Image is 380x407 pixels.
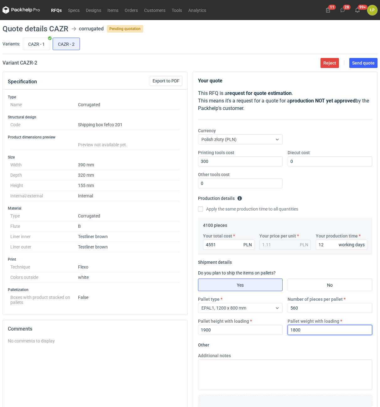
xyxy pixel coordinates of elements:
[288,303,372,313] input: 0
[83,6,104,14] a: Designs
[78,100,180,110] dd: Corrugated
[198,340,209,347] legend: Other
[78,272,180,283] dd: white
[8,95,182,100] h3: Type
[8,257,182,262] h3: Print
[290,98,356,104] strong: production NOT yet approved
[8,206,182,211] h3: Material
[8,325,182,333] h2: Comments
[367,5,377,15] div: Łukasz Postawa
[198,178,283,188] input: 0
[288,149,310,156] label: Diecut cost
[141,6,169,14] a: Customers
[198,206,298,212] label: Apply the same production time to all quantities
[323,5,333,15] button: 11
[8,115,182,120] h3: Structural design
[243,242,252,248] div: PLN
[198,296,220,302] label: Pallet type
[153,79,180,83] span: Export to PDF
[78,211,180,221] dd: Corrugated
[169,6,185,14] a: Tools
[10,160,78,170] dt: Width
[78,142,127,147] span: Preview not available yet.
[198,352,231,359] label: Additional notes
[198,156,283,166] input: 0
[198,149,234,156] label: Printing tools cost
[78,221,180,232] dd: B
[352,61,375,65] span: Send quote
[3,6,40,14] svg: Packhelp Pro
[338,5,348,15] button: 28
[104,6,122,14] a: Items
[8,74,37,89] button: Specification
[198,257,232,265] legend: Shipment details
[8,338,182,344] div: No comments to display
[10,191,78,201] dt: Internal/external
[201,305,246,310] span: EPAL1, 1200 x 800 mm
[288,296,343,302] label: Number of pieces per pallet
[227,90,292,96] strong: request for quote estimation
[78,180,180,191] dd: 155 mm
[78,292,180,305] dd: False
[349,58,377,68] button: Send quote
[288,279,372,291] label: No
[10,272,78,283] dt: Colors outside
[198,90,372,112] p: This RFQ is a . This means it's a request for a quote for a by the Packhelp's customer.
[10,232,78,242] dt: Liner inner
[150,76,182,86] button: Export to PDF
[198,318,249,324] label: Pallet height with loading
[78,262,180,272] dd: Flexo
[198,270,276,275] label: Do you plan to ship the items on pallets?
[48,6,65,14] a: RFQs
[10,292,78,305] dt: Boxes with product stacked on pallets
[10,262,78,272] dt: Technique
[198,78,222,84] strong: Your quote
[8,287,182,292] h3: Palletization
[259,233,296,239] label: Your price per unit
[78,232,180,242] dd: Testliner brown
[316,240,367,250] input: 0
[3,25,68,33] h1: Quote details CAZR
[122,6,141,14] a: Orders
[10,100,78,110] dt: Name
[107,25,143,33] span: Pending quotation
[8,155,182,160] h3: Size
[23,38,50,50] label: CAZR - 1
[288,156,372,166] input: 0
[78,242,180,252] dd: Testliner brown
[3,41,20,47] label: Variants:
[78,191,180,201] dd: Internal
[185,6,209,14] a: Analytics
[198,128,216,134] label: Currency
[367,5,377,15] button: ŁP
[288,318,339,324] label: Pallet weight with loading
[78,160,180,170] dd: 390 mm
[198,193,242,201] legend: Production details
[339,242,365,248] div: working days
[198,171,230,178] label: Other tools cost
[198,279,283,291] label: Yes
[10,242,78,252] dt: Liner outer
[10,211,78,221] dt: Type
[10,120,78,130] dt: Code
[201,137,237,142] span: Polish złoty (PLN)
[53,38,80,50] label: CAZR - 2
[65,6,83,14] a: Specs
[10,221,78,232] dt: Flute
[10,180,78,191] dt: Height
[3,59,37,67] h2: Variant CAZR - 2
[352,5,362,15] button: 99+
[78,170,180,180] dd: 320 mm
[8,135,182,140] h3: Product dimensions preview
[288,325,372,335] input: 0
[203,240,254,250] input: 0
[316,233,358,239] label: Your production time
[203,220,227,228] legend: 4100 pieces
[300,242,308,248] div: PLN
[320,58,339,68] button: Reject
[198,325,283,335] input: 0
[79,25,104,33] div: corrugated
[323,61,336,65] span: Reject
[10,170,78,180] dt: Depth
